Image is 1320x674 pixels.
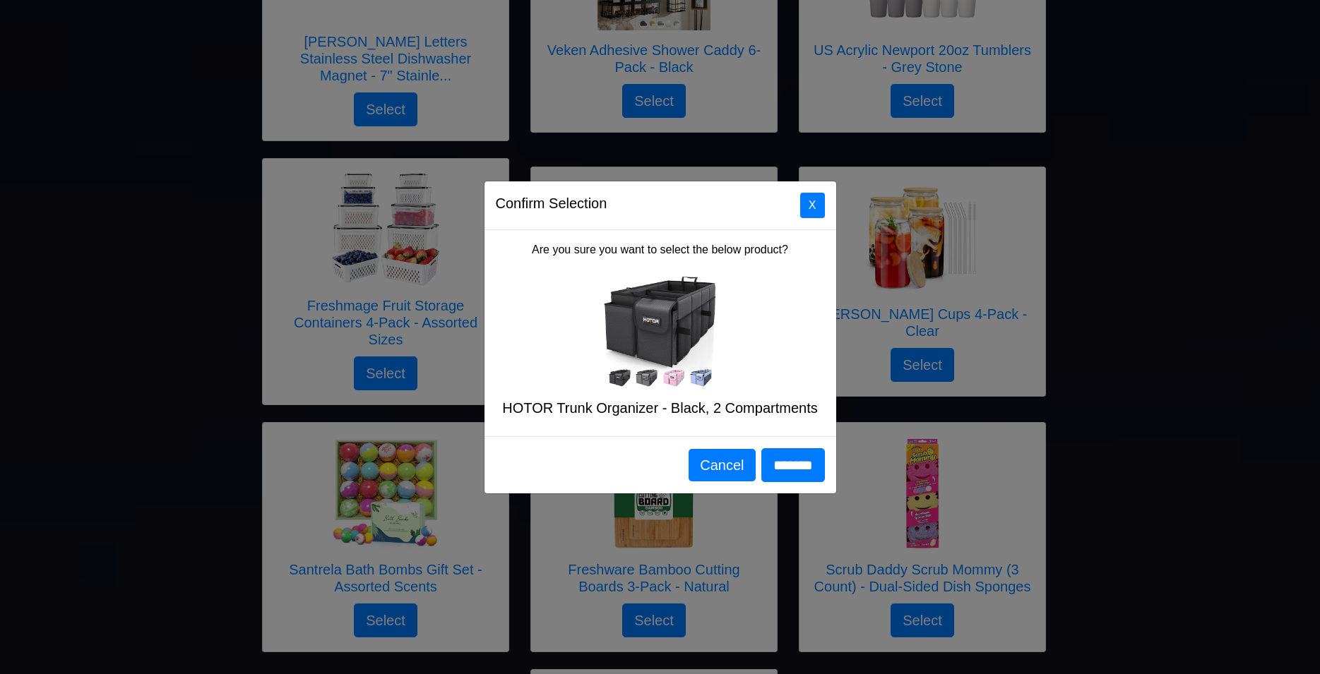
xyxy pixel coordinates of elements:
[689,449,755,481] button: Cancel
[604,275,717,388] img: HOTOR Trunk Organizer - Black, 2 Compartments
[800,193,825,218] button: Close
[496,193,607,214] h5: Confirm Selection
[496,399,825,416] h5: HOTOR Trunk Organizer - Black, 2 Compartments
[484,230,836,436] div: Are you sure you want to select the below product?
